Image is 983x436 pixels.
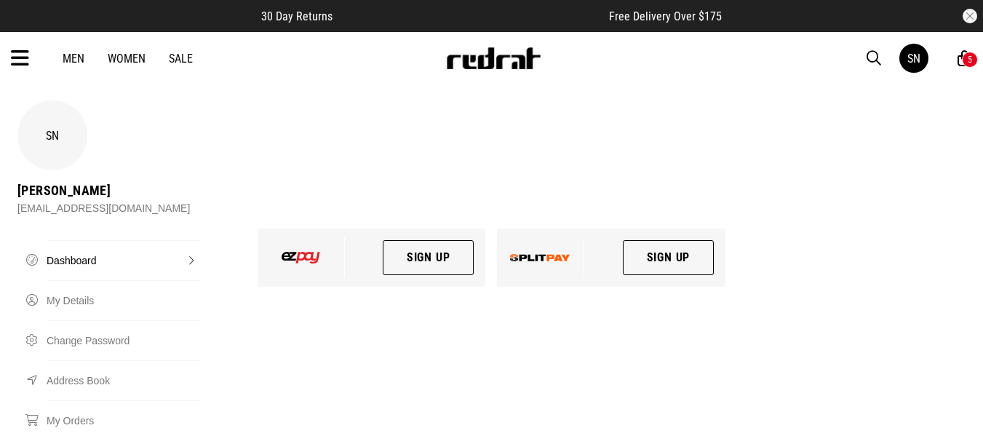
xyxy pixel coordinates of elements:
a: Sign Up [383,240,474,275]
a: Sign Up [623,240,715,275]
a: Women [108,52,146,66]
img: ezpay [282,252,320,263]
iframe: Customer reviews powered by Trustpilot [362,9,580,23]
a: Address Book [47,360,200,400]
span: 30 Day Returns [261,9,333,23]
div: 5 [968,55,972,65]
a: Men [63,52,84,66]
img: splitpay [510,254,570,261]
a: Change Password [47,320,200,360]
a: 5 [958,51,971,66]
div: [PERSON_NAME] [17,182,190,199]
a: My Details [47,280,200,320]
div: SN [907,52,920,66]
img: Redrat logo [445,47,541,69]
a: Sale [169,52,193,66]
span: Free Delivery Over $175 [609,9,722,23]
div: [EMAIL_ADDRESS][DOMAIN_NAME] [17,199,190,217]
div: SN [17,100,87,170]
a: Dashboard [47,240,200,280]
